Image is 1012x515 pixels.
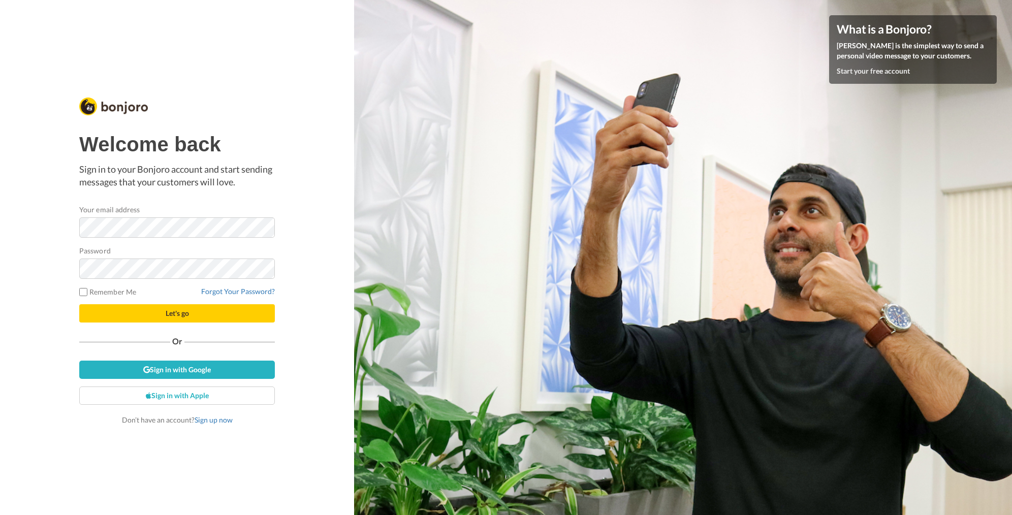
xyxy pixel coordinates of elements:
[79,163,275,189] p: Sign in to your Bonjoro account and start sending messages that your customers will love.
[170,338,184,345] span: Or
[79,361,275,379] a: Sign in with Google
[79,245,111,256] label: Password
[79,204,140,215] label: Your email address
[201,287,275,296] a: Forgot Your Password?
[122,415,233,424] span: Don’t have an account?
[79,304,275,323] button: Let's go
[79,288,87,296] input: Remember Me
[79,286,136,297] label: Remember Me
[837,23,989,36] h4: What is a Bonjoro?
[195,415,233,424] a: Sign up now
[79,133,275,155] h1: Welcome back
[837,41,989,61] p: [PERSON_NAME] is the simplest way to send a personal video message to your customers.
[837,67,910,75] a: Start your free account
[79,387,275,405] a: Sign in with Apple
[166,309,189,317] span: Let's go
